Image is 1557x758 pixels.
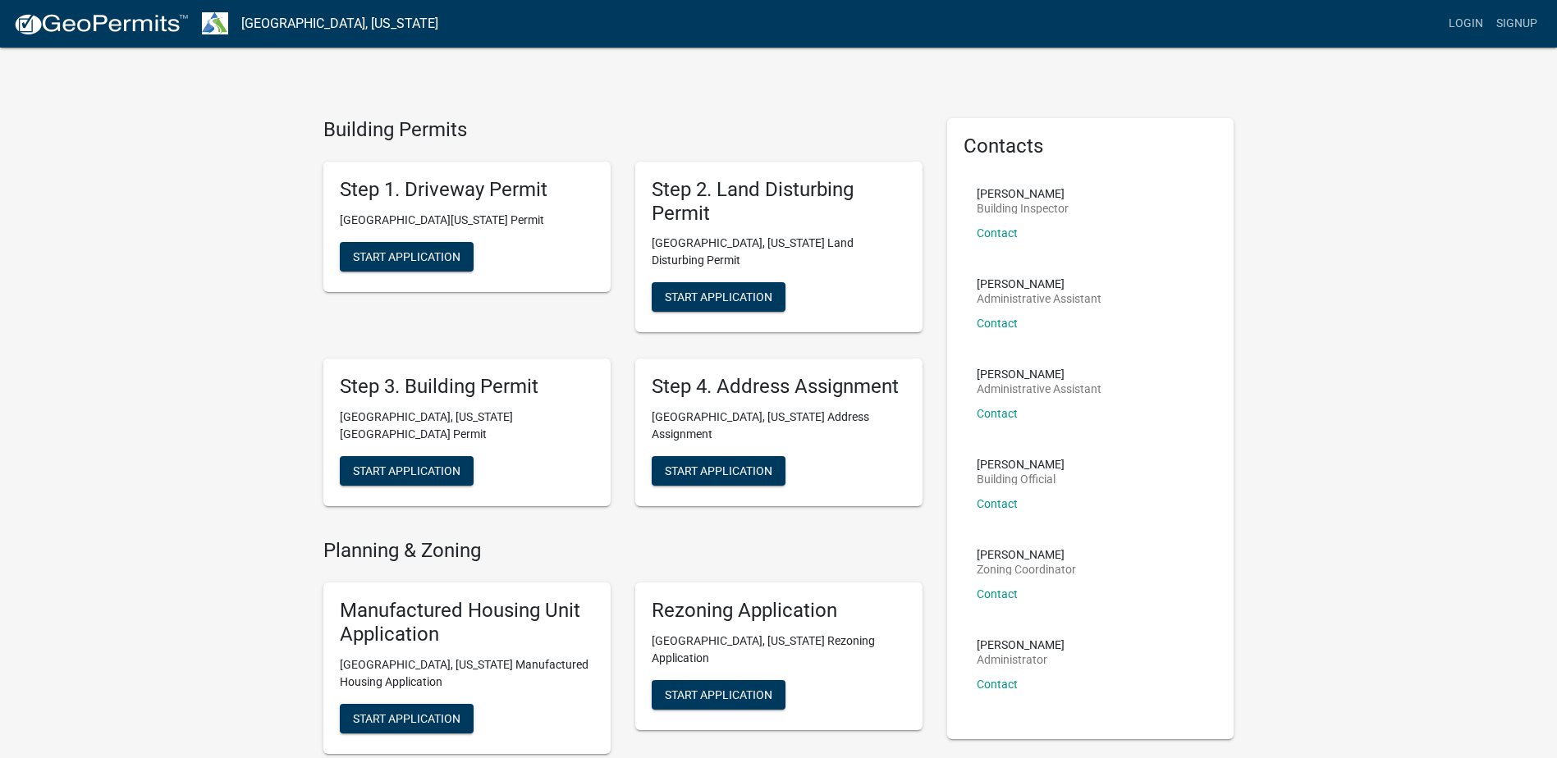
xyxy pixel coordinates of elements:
a: [GEOGRAPHIC_DATA], [US_STATE] [241,10,438,38]
button: Start Application [340,242,474,272]
a: Contact [977,317,1018,330]
span: Start Application [353,464,460,477]
p: [GEOGRAPHIC_DATA][US_STATE] Permit [340,212,594,229]
button: Start Application [340,456,474,486]
p: [PERSON_NAME] [977,278,1101,290]
p: Building Official [977,473,1065,485]
p: [GEOGRAPHIC_DATA], [US_STATE] Land Disturbing Permit [652,235,906,269]
p: Administrative Assistant [977,293,1101,304]
a: Contact [977,497,1018,510]
a: Contact [977,407,1018,420]
span: Start Application [665,290,772,304]
a: Signup [1490,8,1544,39]
p: Administrative Assistant [977,383,1101,395]
h5: Step 2. Land Disturbing Permit [652,178,906,226]
h5: Step 4. Address Assignment [652,375,906,399]
button: Start Application [652,456,785,486]
a: Login [1442,8,1490,39]
h5: Contacts [964,135,1218,158]
p: [PERSON_NAME] [977,639,1065,651]
button: Start Application [652,680,785,710]
h5: Rezoning Application [652,599,906,623]
h5: Manufactured Housing Unit Application [340,599,594,646]
h5: Step 1. Driveway Permit [340,178,594,202]
p: [GEOGRAPHIC_DATA], [US_STATE] Rezoning Application [652,632,906,667]
p: [PERSON_NAME] [977,459,1065,470]
p: [GEOGRAPHIC_DATA], [US_STATE][GEOGRAPHIC_DATA] Permit [340,409,594,443]
button: Start Application [652,282,785,312]
span: Start Application [665,464,772,477]
img: Troup County, Georgia [202,12,228,34]
a: Contact [977,226,1018,240]
span: Start Application [353,249,460,263]
p: [GEOGRAPHIC_DATA], [US_STATE] Address Assignment [652,409,906,443]
span: Start Application [353,711,460,724]
p: Building Inspector [977,203,1069,214]
a: Contact [977,678,1018,691]
p: [PERSON_NAME] [977,549,1076,560]
p: Administrator [977,654,1065,665]
button: Start Application [340,704,474,733]
h4: Building Permits [323,118,923,142]
p: [GEOGRAPHIC_DATA], [US_STATE] Manufactured Housing Application [340,656,594,691]
span: Start Application [665,687,772,701]
a: Contact [977,587,1018,600]
p: [PERSON_NAME] [977,188,1069,199]
h5: Step 3. Building Permit [340,375,594,399]
p: Zoning Coordinator [977,564,1076,575]
h4: Planning & Zoning [323,539,923,563]
p: [PERSON_NAME] [977,368,1101,380]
